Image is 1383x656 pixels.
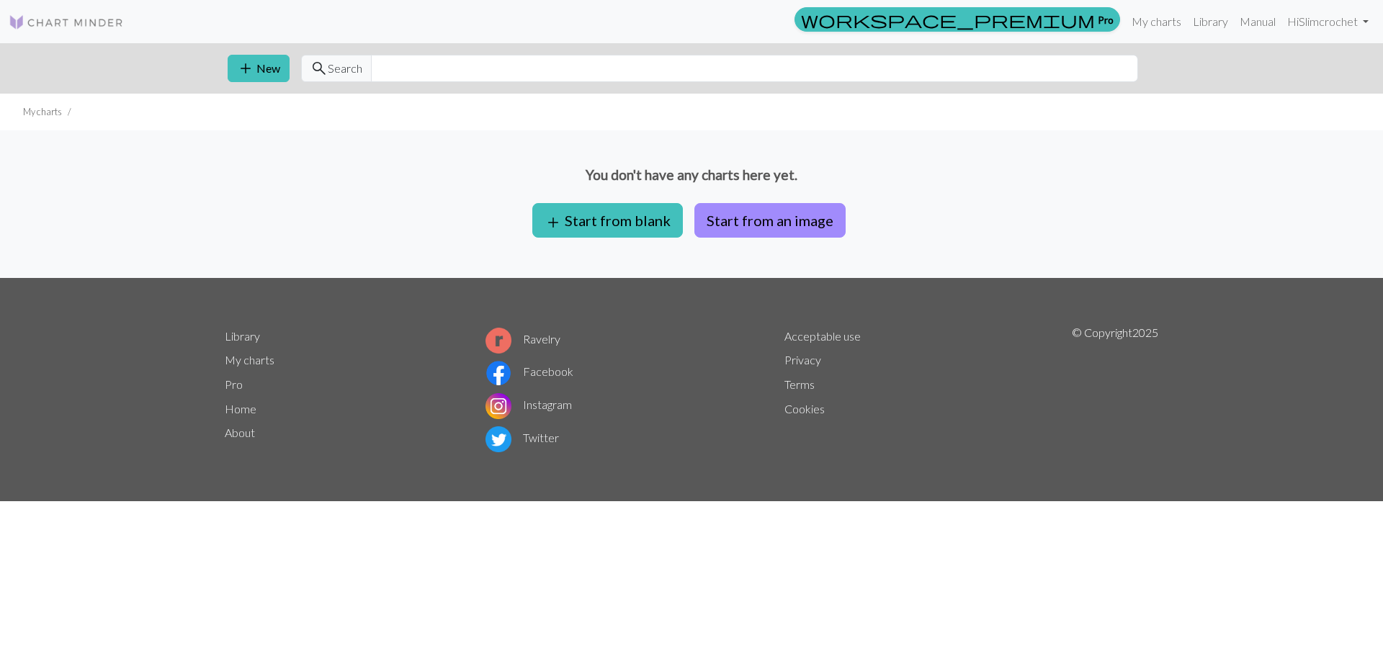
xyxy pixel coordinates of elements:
a: Pro [795,7,1120,32]
img: Twitter logo [485,426,511,452]
button: Start from an image [694,203,846,238]
a: Library [1187,7,1234,36]
img: Facebook logo [485,360,511,386]
a: About [225,426,255,439]
a: Manual [1234,7,1281,36]
a: Ravelry [485,332,560,346]
a: Start from an image [689,212,851,225]
li: My charts [23,105,62,119]
span: search [310,58,328,78]
img: Ravelry logo [485,328,511,354]
a: Twitter [485,431,559,444]
a: Acceptable use [784,329,861,343]
span: workspace_premium [801,9,1095,30]
a: Library [225,329,260,343]
a: HiSlimcrochet [1281,7,1374,36]
a: My charts [1126,7,1187,36]
button: Start from blank [532,203,683,238]
a: Privacy [784,353,821,367]
a: Instagram [485,397,572,411]
p: © Copyright 2025 [1072,324,1158,455]
span: add [545,212,562,233]
a: Facebook [485,364,573,378]
a: Pro [225,377,243,391]
img: Logo [9,14,124,31]
button: New [228,55,290,82]
a: Home [225,402,256,415]
a: My charts [225,353,274,367]
a: Terms [784,377,815,391]
span: Search [328,60,362,77]
span: add [237,58,254,78]
a: Cookies [784,402,825,415]
img: Instagram logo [485,393,511,419]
